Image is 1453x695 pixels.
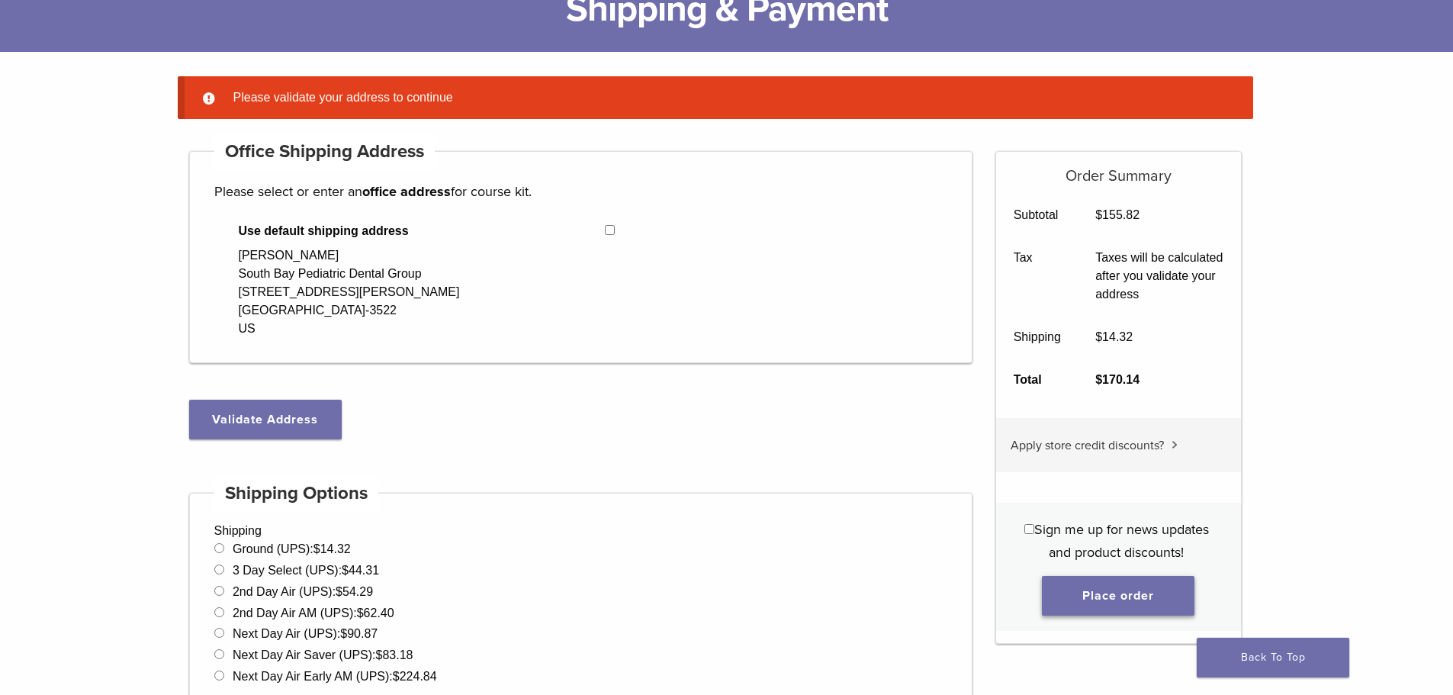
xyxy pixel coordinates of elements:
bdi: 170.14 [1095,373,1140,386]
th: Subtotal [996,194,1078,236]
th: Total [996,359,1078,401]
span: Apply store credit discounts? [1011,438,1164,453]
label: 2nd Day Air AM (UPS): [233,607,394,619]
span: $ [313,542,320,555]
button: Place order [1042,576,1194,616]
span: $ [393,670,400,683]
li: Please validate your address to continue [227,88,1229,107]
span: $ [357,607,364,619]
div: [PERSON_NAME] South Bay Pediatric Dental Group [STREET_ADDRESS][PERSON_NAME] [GEOGRAPHIC_DATA]-35... [239,246,460,338]
h4: Office Shipping Address [214,134,436,170]
label: Next Day Air Saver (UPS): [233,648,413,661]
span: Sign me up for news updates and product discounts! [1034,521,1209,561]
span: $ [342,564,349,577]
bdi: 83.18 [376,648,413,661]
img: caret.svg [1172,441,1178,449]
h4: Shipping Options [214,475,379,512]
bdi: 54.29 [336,585,373,598]
th: Tax [996,236,1078,316]
bdi: 14.32 [1095,330,1133,343]
span: $ [376,648,383,661]
bdi: 14.32 [313,542,351,555]
label: Ground (UPS): [233,542,351,555]
bdi: 90.87 [340,627,378,640]
span: $ [1095,373,1102,386]
input: Sign me up for news updates and product discounts! [1024,524,1034,534]
span: $ [1095,208,1102,221]
strong: office address [362,183,451,200]
span: $ [336,585,342,598]
p: Please select or enter an for course kit. [214,180,948,203]
bdi: 155.82 [1095,208,1140,221]
td: Taxes will be calculated after you validate your address [1078,236,1241,316]
button: Validate Address [189,400,342,439]
span: $ [340,627,347,640]
a: Back To Top [1197,638,1349,677]
bdi: 44.31 [342,564,379,577]
h5: Order Summary [996,152,1241,185]
bdi: 224.84 [393,670,437,683]
label: Next Day Air (UPS): [233,627,378,640]
label: 3 Day Select (UPS): [233,564,379,577]
label: 2nd Day Air (UPS): [233,585,373,598]
span: Use default shipping address [239,222,606,240]
th: Shipping [996,316,1078,359]
bdi: 62.40 [357,607,394,619]
span: $ [1095,330,1102,343]
label: Next Day Air Early AM (UPS): [233,670,437,683]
